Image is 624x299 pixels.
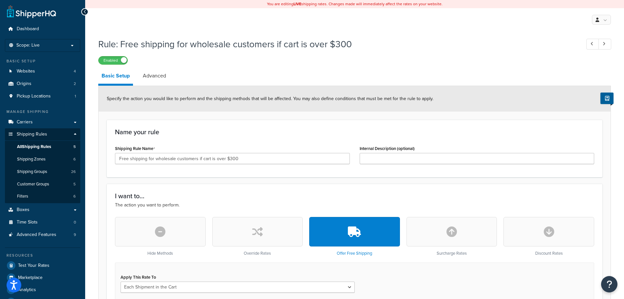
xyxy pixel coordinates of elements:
a: Shipping Zones6 [5,153,80,165]
li: Advanced Features [5,229,80,241]
div: Basic Setup [5,58,80,64]
li: Origins [5,78,80,90]
span: Websites [17,69,35,74]
span: Scope: Live [16,43,40,48]
label: Apply This Rate To [121,275,156,280]
a: Time Slots0 [5,216,80,228]
span: Analytics [18,287,36,293]
span: All Shipping Rules [17,144,51,150]
span: Carriers [17,119,33,125]
span: Boxes [17,207,29,213]
li: Pickup Locations [5,90,80,102]
a: Advanced [140,68,169,84]
span: Origins [17,81,31,87]
div: Surcharge Rates [407,217,497,256]
span: 26 [71,169,76,175]
a: Boxes [5,204,80,216]
a: Previous Record [586,39,599,50]
span: Customer Groups [17,182,49,187]
span: 2 [74,81,76,87]
span: Time Slots [17,220,38,225]
li: Shipping Zones [5,153,80,165]
li: Time Slots [5,216,80,228]
a: Origins2 [5,78,80,90]
div: Hide Methods [115,217,206,256]
span: 9 [74,232,76,238]
span: 5 [73,144,76,150]
span: 5 [73,182,76,187]
b: LIVE [293,1,301,7]
div: Discount Rates [503,217,594,256]
span: Shipping Rules [17,132,47,137]
span: 6 [73,157,76,162]
li: Customer Groups [5,178,80,190]
span: 4 [74,69,76,74]
a: Shipping Groups26 [5,166,80,178]
div: Override Rates [212,217,303,256]
li: Websites [5,65,80,77]
a: Filters6 [5,190,80,203]
a: Pickup Locations1 [5,90,80,102]
span: Shipping Groups [17,169,47,175]
a: AllShipping Rules5 [5,141,80,153]
li: Filters [5,190,80,203]
li: Shipping Groups [5,166,80,178]
span: Advanced Features [17,232,56,238]
h3: Name your rule [115,128,594,136]
label: Internal Description (optional) [360,146,415,151]
label: Shipping Rule Name [115,146,155,151]
li: Shipping Rules [5,128,80,203]
span: Shipping Zones [17,157,46,162]
span: 0 [74,220,76,225]
a: Advanced Features9 [5,229,80,241]
div: Manage Shipping [5,109,80,115]
a: Shipping Rules [5,128,80,140]
span: Filters [17,194,28,199]
button: Open Resource Center [601,276,617,292]
span: Marketplace [18,275,43,281]
a: Customer Groups5 [5,178,80,190]
a: Websites4 [5,65,80,77]
div: Offer Free Shipping [309,217,400,256]
a: Basic Setup [98,68,133,86]
a: Analytics [5,284,80,296]
a: Dashboard [5,23,80,35]
span: Dashboard [17,26,39,32]
div: Resources [5,253,80,258]
a: Next Record [598,39,611,50]
a: Marketplace [5,272,80,284]
h3: I want to... [115,192,594,200]
span: Specify the action you would like to perform and the shipping methods that will be affected. You ... [107,95,433,102]
a: Test Your Rates [5,260,80,271]
h1: Rule: Free shipping for wholesale customers if cart is over $300 [98,38,574,51]
label: Enabled [99,56,127,64]
a: Carriers [5,116,80,128]
span: 6 [73,194,76,199]
span: Test Your Rates [18,263,49,268]
span: Pickup Locations [17,94,51,99]
p: The action you want to perform. [115,202,594,209]
button: Show Help Docs [600,93,614,104]
span: 1 [75,94,76,99]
